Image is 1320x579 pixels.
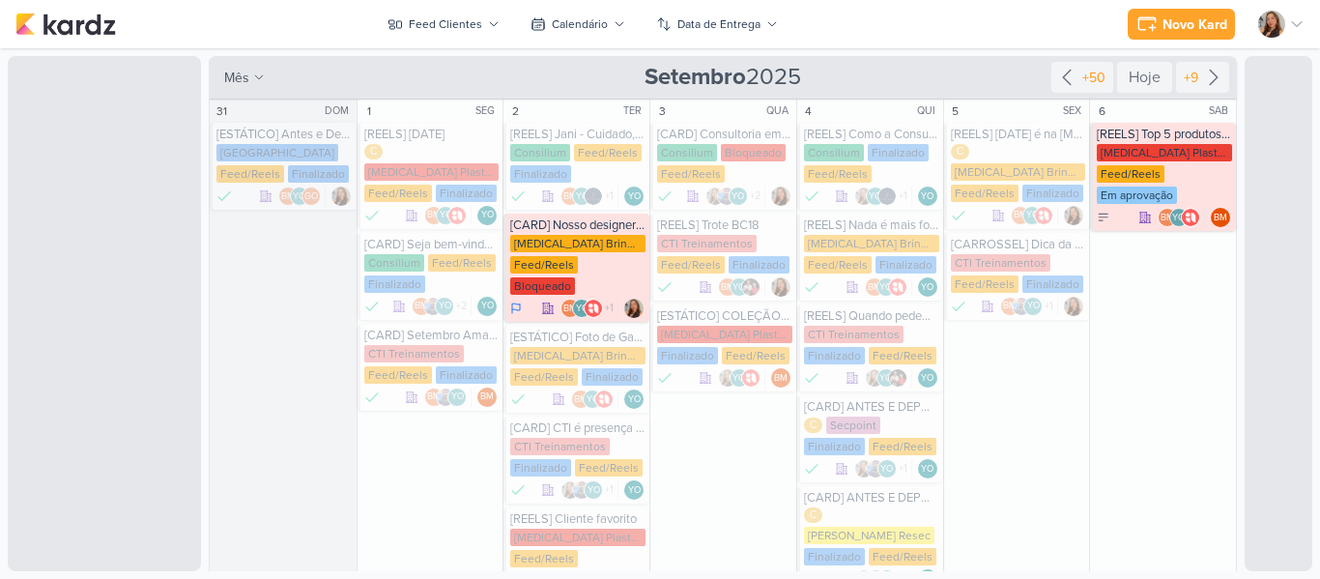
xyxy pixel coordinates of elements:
[1097,211,1110,224] div: A Fazer
[560,299,580,318] div: Beth Monteiro
[918,459,937,478] div: Responsável: Yasmin Oliveira
[657,326,792,343] div: [MEDICAL_DATA] Plasticos PJ
[921,465,933,475] p: YO
[1097,144,1232,161] div: [MEDICAL_DATA] Plasticos PJ
[364,144,383,159] div: C
[212,101,231,121] div: 31
[854,459,912,478] div: Colaboradores: Franciluce Carvalho, Guilherme Savio, Yasmin Oliveira, Simone Regina Sa
[865,277,912,297] div: Colaboradores: Beth Monteiro, Yasmin Oliveira, Allegra Plásticos e Brindes Personalizados
[293,192,305,202] p: YO
[804,187,819,206] div: Finalizado
[281,192,295,202] p: BM
[1162,14,1227,35] div: Novo Kard
[588,486,600,496] p: YO
[1092,101,1111,121] div: 6
[1011,206,1058,225] div: Colaboradores: Beth Monteiro, Yasmin Oliveira, Allegra Plásticos e Brindes Personalizados
[563,192,577,202] p: BM
[1011,206,1030,225] div: Beth Monteiro
[804,308,939,324] div: [REELS] Quando pedem pra equipe divulgar o evento do mês.
[804,127,939,142] div: [REELS] Como a Consultoria em RH + BPO Financeiro podem ser aliados
[510,217,646,233] div: [CARD] Nosso designer tá de férias
[364,185,432,202] div: Feed/Reels
[301,187,321,206] div: Guilherme Oliveira
[584,187,603,206] img: Jani Policarpo
[865,368,884,388] img: Franciluce Carvalho
[1258,11,1285,38] img: Franciluce Carvalho
[15,13,116,36] img: kardz.app
[481,302,494,311] p: YO
[582,368,643,386] div: Finalizado
[364,237,500,252] div: [CARD] Seja bem-vindo Opções e Estilo
[946,101,965,121] div: 5
[424,206,472,225] div: Colaboradores: Beth Monteiro, Yasmin Oliveira, Allegra Plásticos e Brindes Personalizados
[510,347,646,364] div: [MEDICAL_DATA] Brindes PF
[364,388,380,407] div: Finalizado
[730,368,749,388] div: Yasmin Oliveira
[563,304,577,314] p: BM
[645,62,801,93] span: 2025
[436,206,455,225] div: Yasmin Oliveira
[572,299,591,318] div: Yasmin Oliveira
[729,187,748,206] div: Yasmin Oliveira
[584,480,603,500] div: Yasmin Oliveira
[603,301,614,316] span: +1
[1180,68,1202,88] div: +9
[876,277,896,297] div: Yasmin Oliveira
[331,187,351,206] div: Responsável: Franciluce Carvalho
[331,187,351,206] img: Franciluce Carvalho
[921,374,933,384] p: YO
[510,256,578,274] div: Feed/Reels
[705,187,765,206] div: Colaboradores: Franciluce Carvalho, Guilherme Savio, Yasmin Oliveira, Jani Policarpo, DP & RH Aná...
[741,277,760,297] img: cti direção
[423,297,443,316] img: Guilherme Savio
[1214,214,1227,223] p: BM
[1063,103,1087,119] div: SEX
[804,490,939,506] div: [CARD] ANTES E DEPOIS
[918,187,937,206] div: Yasmin Oliveira
[877,187,897,206] img: Jani Policarpo
[1022,206,1042,225] div: Yasmin Oliveira
[1064,206,1083,225] div: Responsável: Franciluce Carvalho
[1064,206,1083,225] img: Franciluce Carvalho
[705,187,725,206] img: Franciluce Carvalho
[771,368,790,388] div: Responsável: Beth Monteiro
[888,277,907,297] img: Allegra Plásticos e Brindes Personalizados
[732,283,745,293] p: YO
[628,192,641,202] p: YO
[771,187,790,206] div: Responsável: Franciluce Carvalho
[888,368,907,388] img: cti direção
[510,127,646,142] div: [REELS] Jani - Cuidado, empresário!
[477,388,497,407] div: Beth Monteiro
[477,206,497,225] div: Responsável: Yasmin Oliveira
[454,299,467,314] span: +2
[657,347,718,364] div: Finalizado
[624,390,644,409] div: Yasmin Oliveira
[571,390,618,409] div: Colaboradores: Beth Monteiro, Yasmin Oliveira, Allegra Plásticos e Brindes Personalizados
[427,211,441,220] p: BM
[804,527,934,544] div: [PERSON_NAME] Resec
[412,297,472,316] div: Colaboradores: Beth Monteiro, Guilherme Savio, Yasmin Oliveira, Jani Policarpo, DP & RH Análise C...
[424,206,444,225] div: Beth Monteiro
[510,438,610,455] div: CTI Treinamentos
[876,368,896,388] div: Yasmin Oliveira
[510,529,646,546] div: [MEDICAL_DATA] Plasticos PJ
[359,101,379,121] div: 1
[364,345,464,362] div: CTI Treinamentos
[721,144,786,161] div: Bloqueado
[447,206,467,225] img: Allegra Plásticos e Brindes Personalizados
[440,211,452,220] p: YO
[880,465,893,475] p: YO
[572,187,591,206] div: Yasmin Oliveira
[865,368,912,388] div: Colaboradores: Franciluce Carvalho, Yasmin Oliveira, cti direção
[603,482,614,498] span: +1
[730,277,749,297] div: Yasmin Oliveira
[897,461,907,477] span: +1
[510,511,646,527] div: [REELS] Cliente favorito
[216,187,232,206] div: Finalizado
[624,187,644,206] div: Yasmin Oliveira
[657,187,673,206] div: Finalizado
[718,368,765,388] div: Colaboradores: Franciluce Carvalho, Yasmin Oliveira, Allegra Plásticos e Brindes Personalizados
[1158,208,1205,227] div: Colaboradores: Beth Monteiro, Yasmin Oliveira, Allegra Plásticos e Brindes Personalizados
[748,188,760,204] span: +2
[951,144,969,159] div: C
